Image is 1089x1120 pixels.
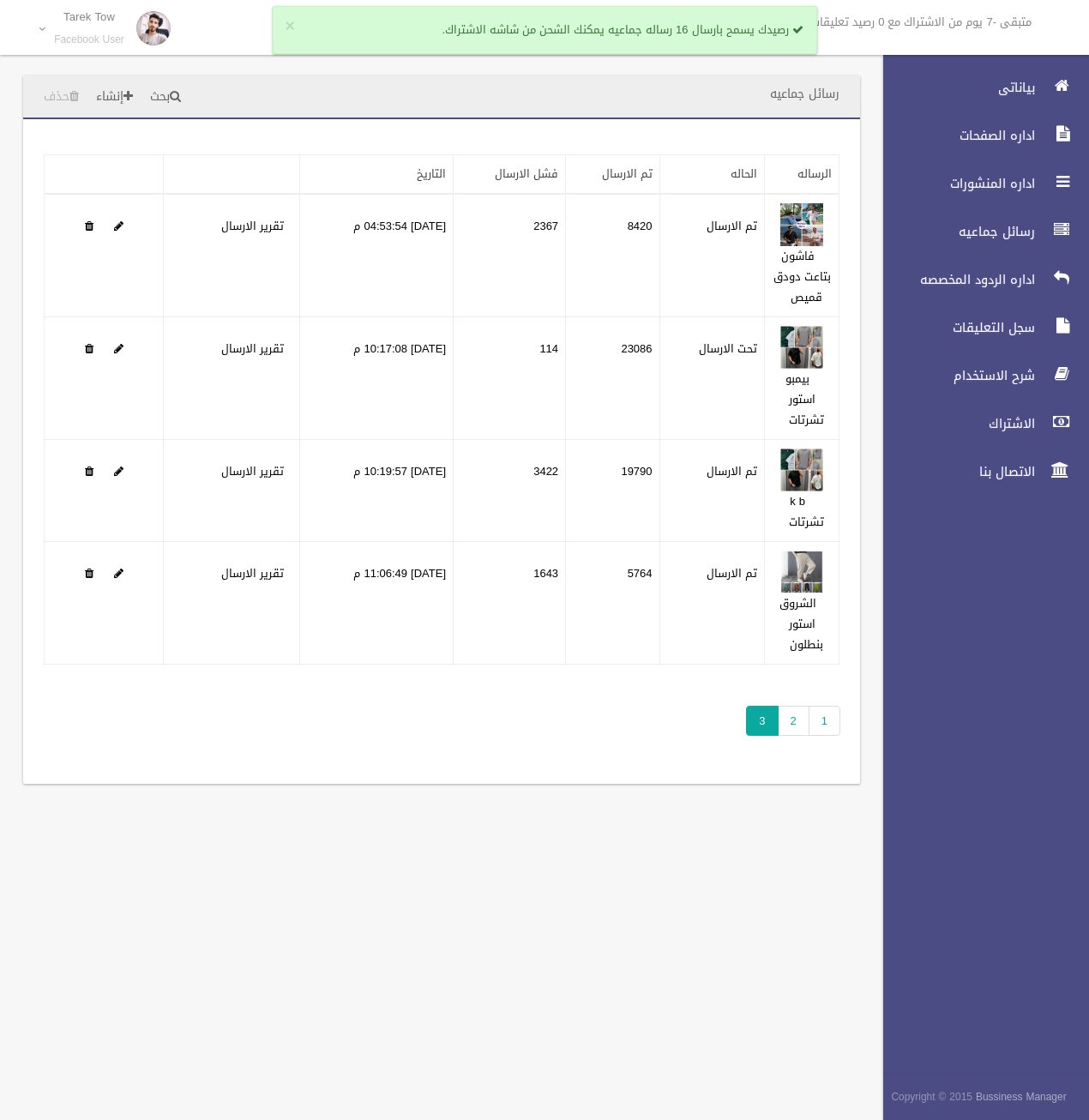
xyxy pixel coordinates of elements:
td: 19790 [566,440,659,542]
a: تقرير الارسال [221,338,284,359]
img: 638915872592757956.jpg [780,551,823,593]
td: 23086 [566,317,659,440]
label: تحت الارسال [699,339,757,359]
label: تم الارسال [707,563,757,584]
a: اداره المنشورات [869,165,1089,202]
a: Edit [780,461,823,482]
td: 5764 [566,542,659,665]
a: اداره الردود المخصصه [869,261,1089,298]
strong: Bussiness Manager [976,1087,1067,1106]
img: 638915649398141025.png [780,203,823,246]
a: فشل الارسال [495,163,558,184]
a: بياناتى [869,69,1089,106]
a: الاشتراك [869,405,1089,443]
a: التاريخ [417,163,446,184]
span: اداره الصفحات [869,127,1040,144]
span: سجل التعليقات [869,319,1040,336]
img: 638915845696708826.jpg [780,449,823,491]
a: اداره الصفحات [869,117,1089,154]
th: الرساله [765,155,839,195]
small: Facebook User [54,33,124,46]
a: إنشاء [89,81,140,113]
a: تقرير الارسال [221,461,284,482]
a: فاشون بتاعت دودق قميص [773,245,831,308]
a: بيمبو استور تشرتات [785,368,824,431]
a: شرح الاستخدام [869,357,1089,394]
div: رصيدك يسمح بارسال 16 رساله جماعيه يمكنك الشحن من شاشه الاشتراك. [273,6,817,54]
span: شرح الاستخدام [869,367,1040,384]
td: 3422 [454,440,566,542]
span: اداره الردود المخصصه [869,271,1040,288]
a: بحث [143,81,188,113]
span: 3 [746,706,778,736]
td: [DATE] 10:19:57 م [299,440,453,542]
td: 2367 [454,194,566,317]
a: الشروق استور بنطلون [779,593,823,655]
a: Edit [114,461,123,482]
a: الاتصال بنا [869,453,1089,491]
a: 2 [778,706,809,736]
p: Tarek Tow [54,10,124,23]
a: Edit [780,563,823,584]
span: Copyright © 2015 [891,1087,972,1106]
img: 638915843778115368.jpg [780,326,823,369]
a: Edit [114,563,123,584]
span: الاتصال بنا [869,463,1040,480]
a: تم الارسال [602,163,653,184]
span: بياناتى [869,79,1040,96]
a: Edit [114,338,123,359]
td: [DATE] 11:06:49 م [299,542,453,665]
span: رسائل جماعيه [869,223,1040,240]
td: [DATE] 04:53:54 م [299,194,453,317]
a: Edit [114,215,123,237]
td: 114 [454,317,566,440]
header: رسائل جماعيه [749,77,860,111]
label: تم الارسال [707,216,757,237]
td: 1643 [454,542,566,665]
a: سجل التعليقات [869,309,1089,346]
a: تقرير الارسال [221,563,284,584]
button: × [286,18,295,35]
span: الاشتراك [869,415,1040,432]
a: k b تشرتات [789,491,824,533]
a: رسائل جماعيه [869,213,1089,250]
a: 1 [809,706,840,736]
td: 8420 [566,194,659,317]
th: الحاله [659,155,764,195]
a: Edit [780,338,823,359]
td: [DATE] 10:17:08 م [299,317,453,440]
a: تقرير الارسال [221,215,284,237]
span: اداره المنشورات [869,175,1040,192]
label: تم الارسال [707,461,757,482]
a: Edit [780,215,823,237]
